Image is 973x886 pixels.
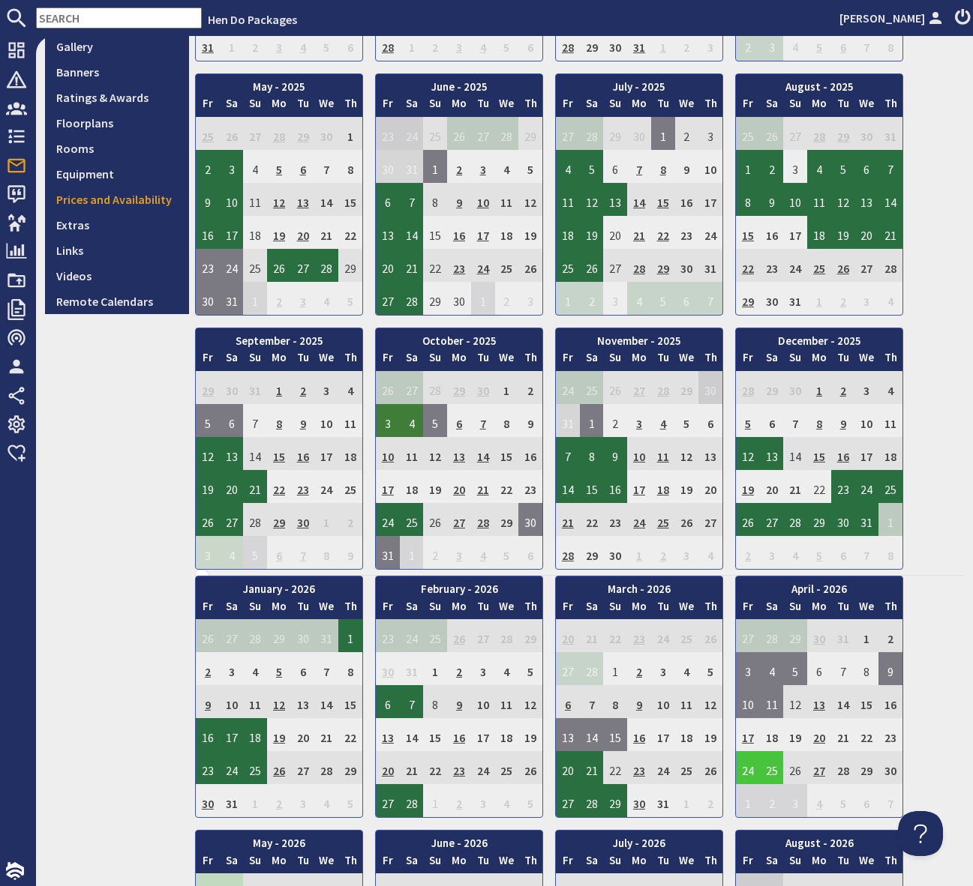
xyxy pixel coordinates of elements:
[267,216,291,249] td: 19
[807,95,831,117] th: Mo
[243,28,267,61] td: 2
[518,183,542,216] td: 12
[471,117,495,150] td: 27
[783,150,807,183] td: 3
[400,183,424,216] td: 7
[736,216,760,249] td: 15
[736,183,760,216] td: 8
[338,371,362,404] td: 4
[267,150,291,183] td: 5
[45,212,189,238] a: Extras
[518,95,542,117] th: Th
[627,371,651,404] td: 27
[807,28,831,61] td: 5
[518,150,542,183] td: 5
[698,282,722,315] td: 7
[315,249,339,282] td: 28
[556,150,580,183] td: 4
[220,28,244,61] td: 1
[447,183,471,216] td: 9
[423,95,447,117] th: Su
[603,183,627,216] td: 13
[698,95,722,117] th: Th
[220,117,244,150] td: 26
[736,249,760,282] td: 22
[243,150,267,183] td: 4
[447,249,471,282] td: 23
[580,28,604,61] td: 29
[783,349,807,371] th: Su
[831,216,855,249] td: 19
[855,183,879,216] td: 13
[376,328,542,350] th: October - 2025
[495,95,519,117] th: We
[807,216,831,249] td: 18
[627,95,651,117] th: Mo
[831,95,855,117] th: Tu
[220,249,244,282] td: 24
[556,183,580,216] td: 11
[447,216,471,249] td: 16
[675,349,699,371] th: We
[376,249,400,282] td: 20
[783,95,807,117] th: Su
[878,150,902,183] td: 7
[423,349,447,371] th: Su
[627,28,651,61] td: 31
[196,216,220,249] td: 16
[243,349,267,371] th: Su
[338,117,362,150] td: 1
[603,150,627,183] td: 6
[698,28,722,61] td: 3
[495,282,519,315] td: 2
[196,95,220,117] th: Fr
[736,28,760,61] td: 2
[220,183,244,216] td: 10
[736,328,902,350] th: December - 2025
[243,117,267,150] td: 27
[518,28,542,61] td: 6
[518,282,542,315] td: 3
[698,117,722,150] td: 3
[495,117,519,150] td: 28
[760,249,784,282] td: 23
[627,150,651,183] td: 7
[291,216,315,249] td: 20
[447,117,471,150] td: 26
[400,216,424,249] td: 14
[651,249,675,282] td: 29
[495,183,519,216] td: 11
[471,95,495,117] th: Tu
[675,28,699,61] td: 2
[45,85,189,110] a: Ratings & Awards
[338,216,362,249] td: 22
[651,183,675,216] td: 15
[855,117,879,150] td: 30
[855,150,879,183] td: 6
[518,249,542,282] td: 26
[556,95,580,117] th: Fr
[651,371,675,404] td: 28
[556,117,580,150] td: 27
[423,216,447,249] td: 15
[376,74,542,96] th: June - 2025
[196,150,220,183] td: 2
[291,282,315,315] td: 3
[196,282,220,315] td: 30
[243,216,267,249] td: 18
[495,249,519,282] td: 25
[220,150,244,183] td: 3
[807,183,831,216] td: 11
[338,95,362,117] th: Th
[556,74,722,96] th: July - 2025
[471,282,495,315] td: 1
[651,349,675,371] th: Tu
[627,249,651,282] td: 28
[518,216,542,249] td: 19
[855,216,879,249] td: 20
[315,282,339,315] td: 4
[831,282,855,315] td: 2
[400,117,424,150] td: 24
[220,349,244,371] th: Sa
[471,349,495,371] th: Tu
